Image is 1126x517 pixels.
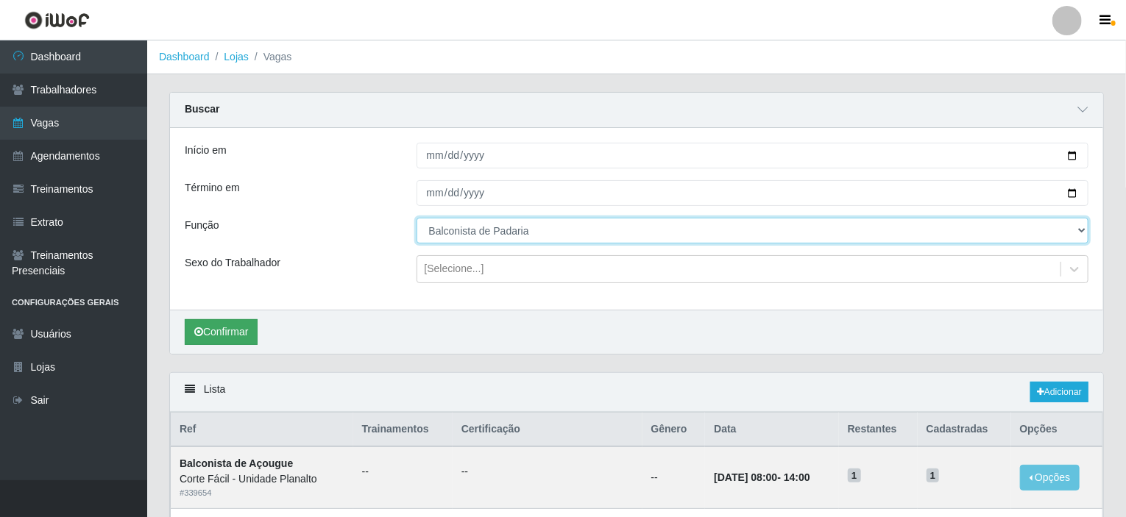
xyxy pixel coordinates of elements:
input: 00/00/0000 [417,180,1089,206]
strong: - [714,471,810,483]
img: CoreUI Logo [24,11,90,29]
td: -- [642,446,706,508]
th: Opções [1011,413,1103,447]
a: Adicionar [1030,382,1088,402]
input: 00/00/0000 [417,143,1089,168]
label: Término em [185,180,240,196]
div: Corte Fácil - Unidade Planalto [180,471,344,487]
strong: Balconista de Açougue [180,457,293,469]
th: Cadastradas [918,413,1011,447]
th: Data [705,413,838,447]
th: Gênero [642,413,706,447]
ul: -- [362,464,444,479]
strong: Buscar [185,103,219,115]
button: Opções [1020,465,1080,491]
th: Certificação [453,413,642,447]
div: # 339654 [180,487,344,499]
time: [DATE] 08:00 [714,471,777,483]
a: Lojas [224,51,248,63]
ul: -- [461,464,634,479]
a: Dashboard [159,51,210,63]
span: 1 [848,468,861,483]
li: Vagas [249,49,292,65]
button: Confirmar [185,319,258,345]
time: 14:00 [784,471,810,483]
label: Sexo do Trabalhador [185,255,280,271]
th: Restantes [839,413,918,447]
span: 1 [927,468,940,483]
nav: breadcrumb [147,40,1126,74]
th: Trainamentos [353,413,453,447]
div: [Selecione...] [425,262,484,277]
label: Função [185,218,219,233]
label: Início em [185,143,227,158]
th: Ref [171,413,353,447]
div: Lista [170,373,1103,412]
